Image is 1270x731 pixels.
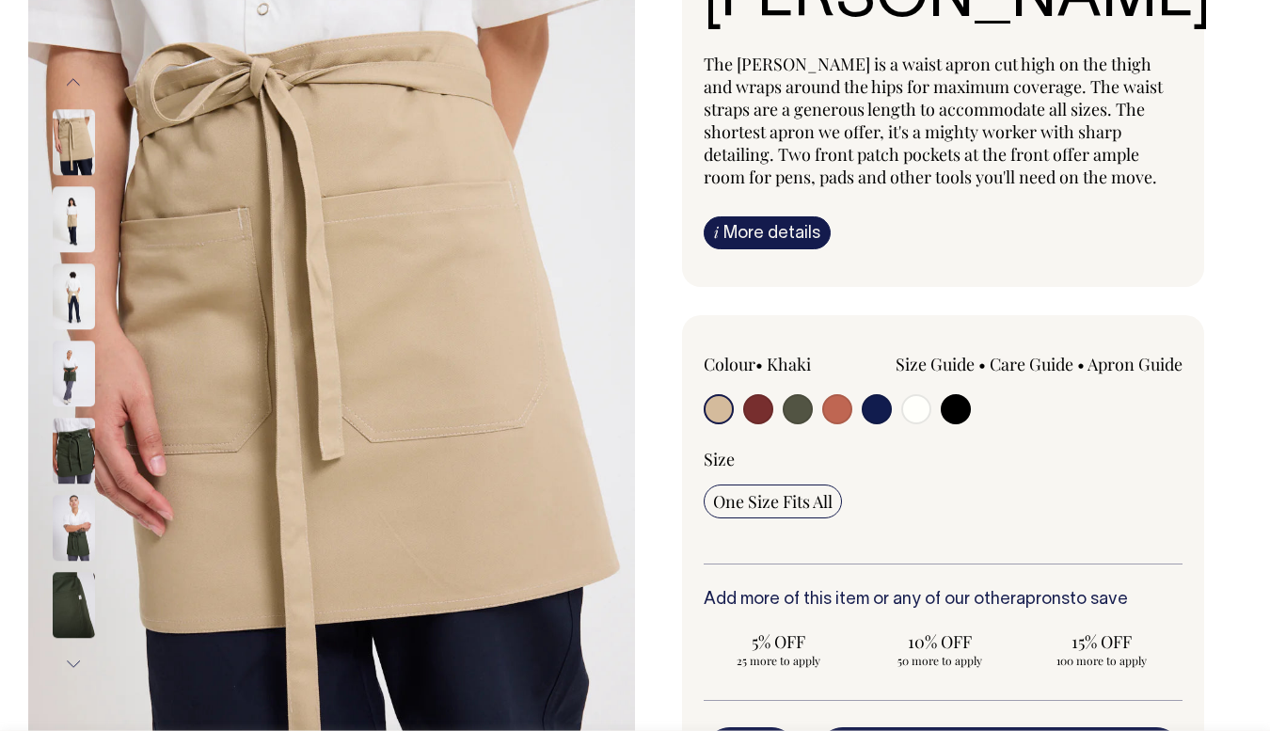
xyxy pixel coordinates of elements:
[875,630,1007,653] span: 10% OFF
[1036,630,1167,653] span: 15% OFF
[865,625,1016,674] input: 10% OFF 50 more to apply
[704,353,896,375] div: Colour
[1026,625,1177,674] input: 15% OFF 100 more to apply
[59,644,87,686] button: Next
[1087,353,1183,375] a: Apron Guide
[896,353,975,375] a: Size Guide
[1036,653,1167,668] span: 100 more to apply
[53,572,95,638] img: olive
[755,353,763,375] span: •
[59,61,87,103] button: Previous
[53,109,95,175] img: khaki
[704,485,842,518] input: One Size Fits All
[53,495,95,561] img: olive
[990,353,1073,375] a: Care Guide
[53,186,95,252] img: khaki
[704,216,831,249] a: iMore details
[704,591,1183,610] h6: Add more of this item or any of our other to save
[713,653,845,668] span: 25 more to apply
[53,418,95,484] img: olive
[767,353,811,375] label: Khaki
[1016,592,1070,608] a: aprons
[714,222,719,242] span: i
[704,448,1183,470] div: Size
[704,53,1163,188] span: The [PERSON_NAME] is a waist apron cut high on the thigh and wraps around the hips for maximum co...
[713,630,845,653] span: 5% OFF
[875,653,1007,668] span: 50 more to apply
[53,341,95,406] img: olive
[713,490,833,513] span: One Size Fits All
[704,625,854,674] input: 5% OFF 25 more to apply
[53,263,95,329] img: khaki
[978,353,986,375] span: •
[1077,353,1085,375] span: •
